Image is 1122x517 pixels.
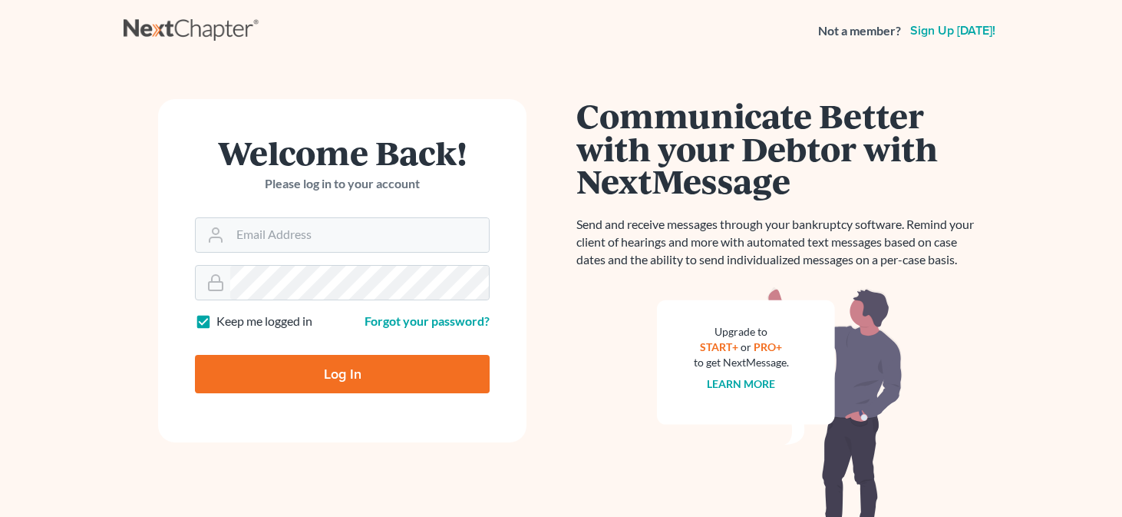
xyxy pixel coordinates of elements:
[195,355,490,393] input: Log In
[230,218,489,252] input: Email Address
[754,340,783,353] a: PRO+
[195,175,490,193] p: Please log in to your account
[708,377,776,390] a: Learn more
[216,313,312,330] label: Keep me logged in
[195,136,490,169] h1: Welcome Back!
[741,340,752,353] span: or
[818,22,901,40] strong: Not a member?
[694,355,789,370] div: to get NextMessage.
[701,340,739,353] a: START+
[907,25,998,37] a: Sign up [DATE]!
[365,313,490,328] a: Forgot your password?
[694,324,789,340] div: Upgrade to
[576,216,983,269] p: Send and receive messages through your bankruptcy software. Remind your client of hearings and mo...
[576,99,983,197] h1: Communicate Better with your Debtor with NextMessage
